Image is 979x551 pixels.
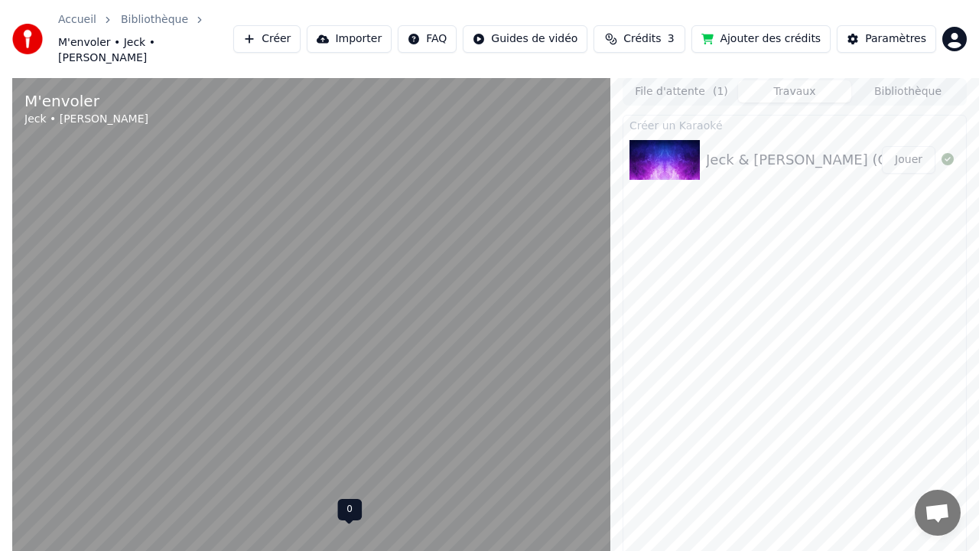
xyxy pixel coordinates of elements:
button: Ajouter des crédits [691,25,831,53]
button: Crédits3 [594,25,685,53]
div: Créer un Karaoké [623,116,966,134]
button: Bibliothèque [851,80,964,103]
span: 3 [668,31,675,47]
div: Ouvrir le chat [915,490,961,536]
a: Accueil [58,12,96,28]
button: Jouer [882,146,935,174]
button: Créer [233,25,301,53]
span: M'envoler • Jeck • [PERSON_NAME] [58,35,233,66]
div: Paramètres [865,31,926,47]
nav: breadcrumb [58,12,233,66]
span: ( 1 ) [713,84,728,99]
button: Paramètres [837,25,936,53]
button: FAQ [398,25,457,53]
div: Jeck • [PERSON_NAME] [24,112,148,127]
img: youka [12,24,43,54]
button: Importer [307,25,392,53]
button: File d'attente [625,80,738,103]
div: 0 [337,499,362,520]
div: M'envoler [24,90,148,112]
button: Travaux [738,80,851,103]
div: Jeck & [PERSON_NAME] (Clip officiel) [706,149,959,171]
a: Bibliothèque [121,12,188,28]
button: Guides de vidéo [463,25,587,53]
span: Crédits [623,31,661,47]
